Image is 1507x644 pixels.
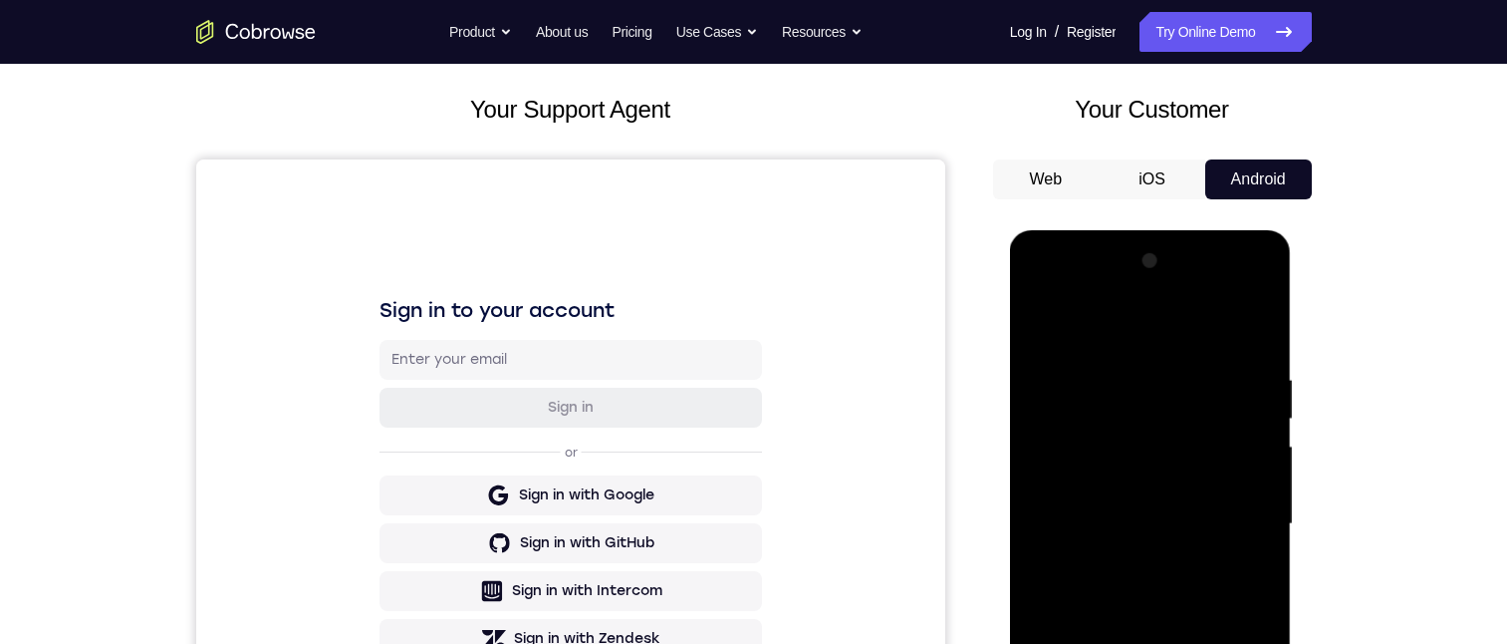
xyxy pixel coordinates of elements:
[337,516,478,530] a: Create a new account
[1139,12,1311,52] a: Try Online Demo
[183,460,566,499] button: Sign in with Zendesk
[183,412,566,452] button: Sign in with Intercom
[183,364,566,404] button: Sign in with GitHub
[1205,160,1312,199] button: Android
[782,12,863,52] button: Resources
[183,515,566,531] p: Don't have an account?
[993,160,1100,199] button: Web
[449,12,512,52] button: Product
[1055,20,1059,44] span: /
[365,285,385,301] p: or
[612,12,651,52] a: Pricing
[993,92,1312,128] h2: Your Customer
[1010,12,1047,52] a: Log In
[316,422,466,442] div: Sign in with Intercom
[196,92,945,128] h2: Your Support Agent
[318,470,464,489] div: Sign in with Zendesk
[536,12,588,52] a: About us
[676,12,758,52] button: Use Cases
[1067,12,1116,52] a: Register
[323,326,458,346] div: Sign in with Google
[196,20,316,44] a: Go to the home page
[1099,160,1205,199] button: iOS
[183,316,566,356] button: Sign in with Google
[324,374,458,394] div: Sign in with GitHub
